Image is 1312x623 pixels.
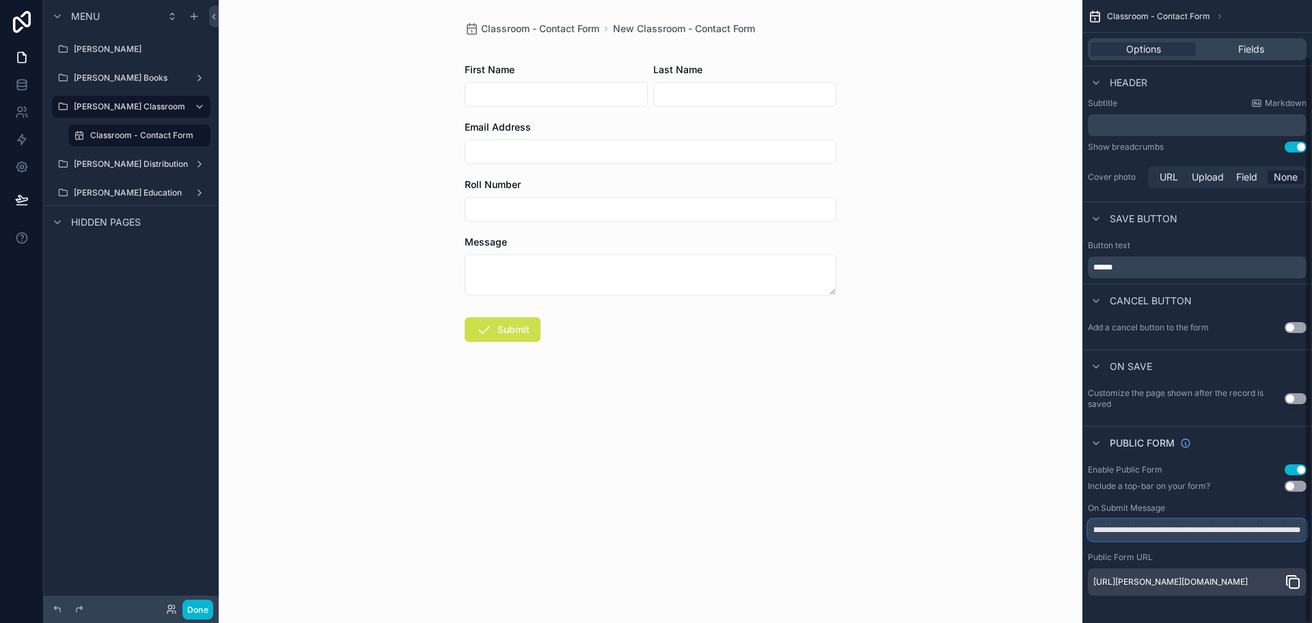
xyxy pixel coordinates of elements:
[1110,76,1147,90] span: Header
[465,178,521,190] span: Roll Number
[74,187,189,198] label: [PERSON_NAME] Education
[52,38,210,60] a: [PERSON_NAME]
[74,44,208,55] label: [PERSON_NAME]
[1088,114,1307,136] div: scrollable content
[1088,503,1165,514] label: On Submit Message
[71,10,100,23] span: Menu
[90,130,202,141] label: Classroom - Contact Form
[1088,256,1307,278] div: scrollable content
[1088,464,1162,475] div: Enable Public Form
[1160,170,1178,184] span: URL
[74,101,185,112] label: [PERSON_NAME] Classroom
[465,64,515,75] span: First Name
[182,600,213,620] button: Done
[71,215,141,229] span: Hidden pages
[1236,170,1257,184] span: Field
[68,124,210,146] a: Classroom - Contact Form
[1110,436,1175,450] span: Public form
[1088,322,1209,333] label: Add a cancel button to the form
[1088,552,1153,563] label: Public Form URL
[613,22,755,36] a: New Classroom - Contact Form
[1274,170,1298,184] span: None
[1088,481,1210,492] div: Include a top-bar on your form?
[1126,42,1161,56] span: Options
[465,236,507,248] span: Message
[1088,98,1117,109] label: Subtitle
[1088,240,1130,251] label: Button text
[74,159,189,170] label: [PERSON_NAME] Distribution
[1110,212,1177,226] span: Save button
[52,96,210,118] a: [PERSON_NAME] Classroom
[1192,170,1224,184] span: Upload
[1088,172,1143,183] label: Cover photo
[481,22,599,36] span: Classroom - Contact Form
[52,153,210,175] a: [PERSON_NAME] Distribution
[1251,98,1307,109] a: Markdown
[1093,576,1248,587] a: [URL][PERSON_NAME][DOMAIN_NAME]
[1265,98,1307,109] span: Markdown
[1088,142,1164,153] div: Show breadcrumbs
[465,22,599,36] a: Classroom - Contact Form
[465,317,541,342] button: Submit
[52,67,210,89] a: [PERSON_NAME] Books
[1088,388,1285,410] label: Customize the page shown after the record is saved
[52,182,210,204] a: [PERSON_NAME] Education
[1238,42,1264,56] span: Fields
[653,64,702,75] span: Last Name
[74,72,189,83] label: [PERSON_NAME] Books
[465,121,531,133] span: Email Address
[1110,360,1152,373] span: On save
[1107,11,1210,22] span: Classroom - Contact Form
[1110,294,1192,308] span: Cancel button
